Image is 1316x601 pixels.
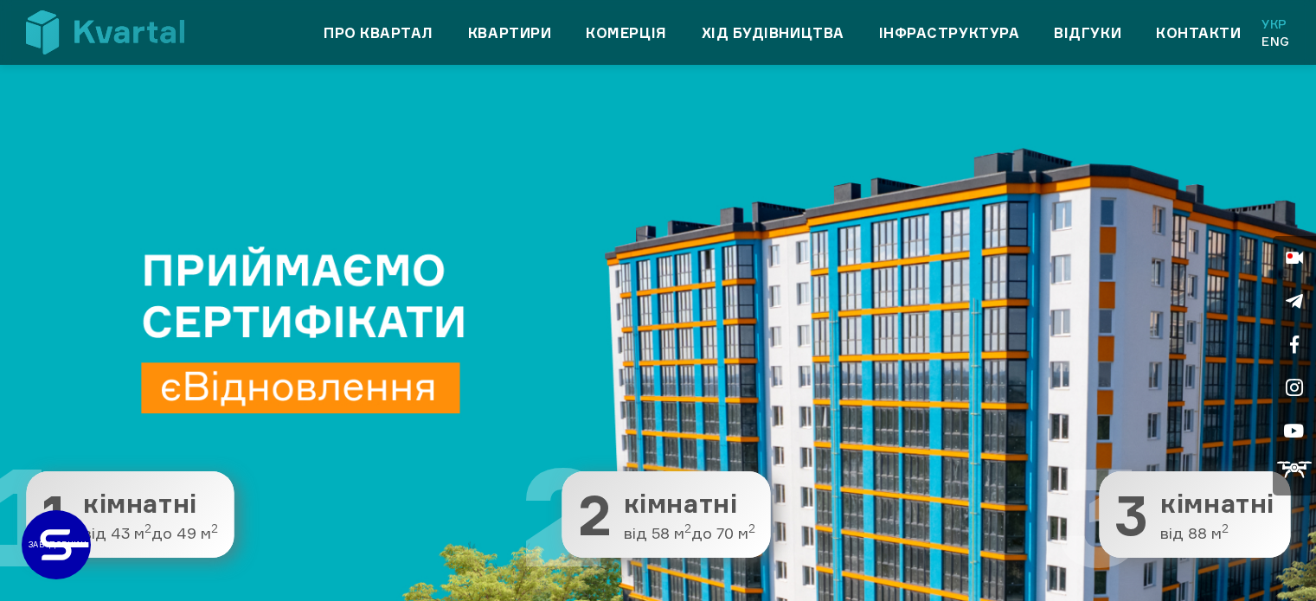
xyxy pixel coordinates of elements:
a: Укр [1261,16,1290,33]
span: від 88 м [1160,525,1274,542]
span: 1 [42,487,71,542]
sup: 2 [211,521,218,535]
a: Контакти [1156,22,1241,43]
span: від 58 м до 70 м [624,525,755,542]
button: 3 3 кімнатні від 88 м2 [1099,471,1290,558]
a: Про квартал [324,22,433,43]
sup: 2 [684,521,691,535]
a: Квартири [468,22,551,43]
span: від 43 м до 49 м [83,525,218,542]
text: ЗАБУДОВНИК [29,540,87,549]
img: Kvartal [26,10,184,54]
sup: 2 [748,521,755,535]
sup: 2 [144,521,151,535]
button: 1 1 кімнатні від 43 м2до 49 м2 [26,471,234,558]
span: кімнатні [624,489,755,518]
a: Комерція [586,22,666,43]
span: кімнатні [83,489,218,518]
a: Eng [1261,33,1290,50]
a: Інфраструктура [879,22,1020,43]
button: 2 2 кімнатні від 58 м2до 70 м2 [562,471,771,558]
span: 3 [1114,487,1148,542]
sup: 2 [1222,521,1229,535]
a: Хід будівництва [702,22,844,43]
span: кімнатні [1160,489,1274,518]
a: ЗАБУДОВНИК [22,510,91,579]
a: Відгуки [1054,22,1121,43]
span: 2 [578,487,612,542]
